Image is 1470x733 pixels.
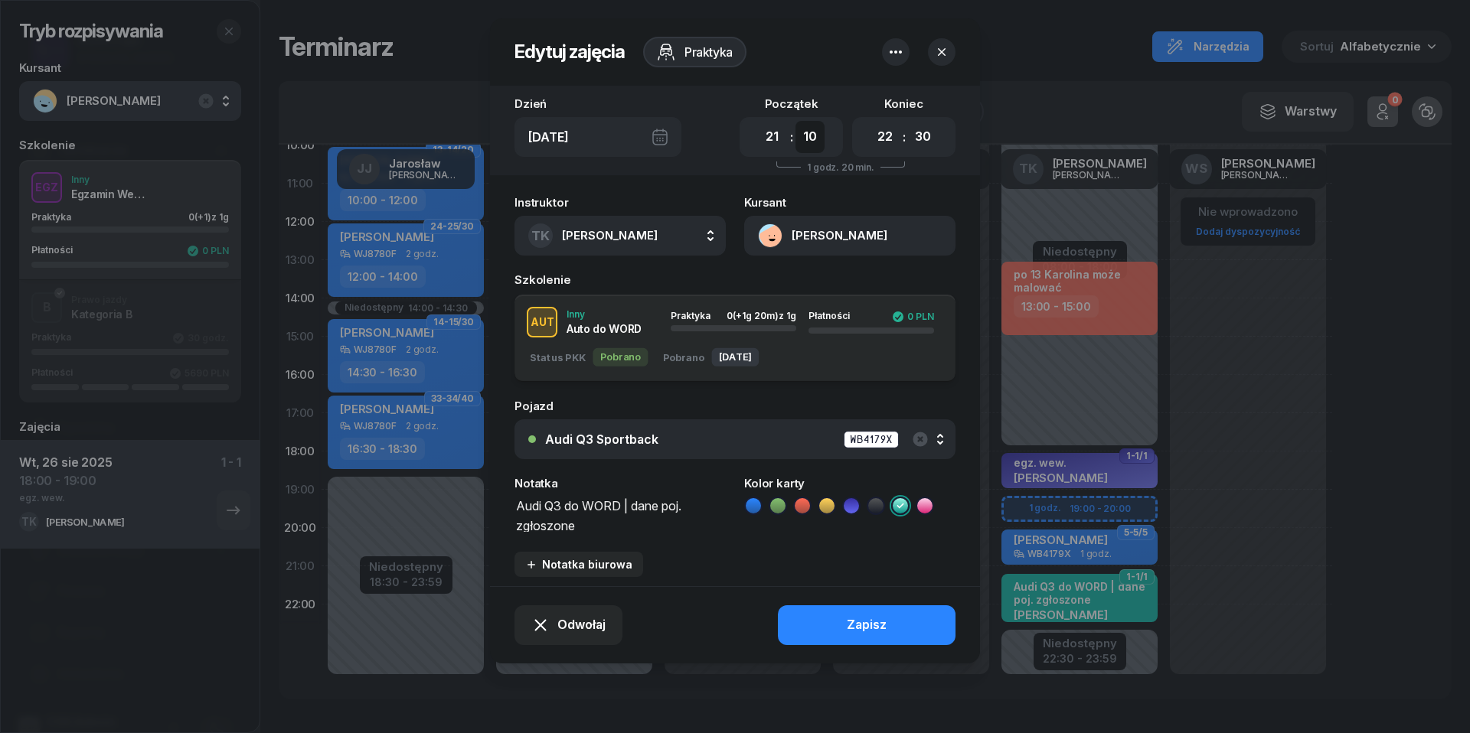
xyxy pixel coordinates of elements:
[903,128,906,146] div: :
[514,216,726,256] button: TK[PERSON_NAME]
[562,228,658,243] span: [PERSON_NAME]
[844,431,899,448] div: WB4179X
[557,615,606,635] span: Odwołaj
[744,216,955,256] button: [PERSON_NAME]
[514,419,955,459] button: Audi Q3 SportbackWB4179X
[847,615,887,635] div: Zapisz
[514,605,622,645] button: Odwołaj
[778,605,955,645] button: Zapisz
[790,128,793,146] div: :
[514,552,643,577] button: Notatka biurowa
[531,230,550,243] span: TK
[525,558,632,571] div: Notatka biurowa
[545,433,658,445] div: Audi Q3 Sportback
[514,40,625,64] h2: Edytuj zajęcia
